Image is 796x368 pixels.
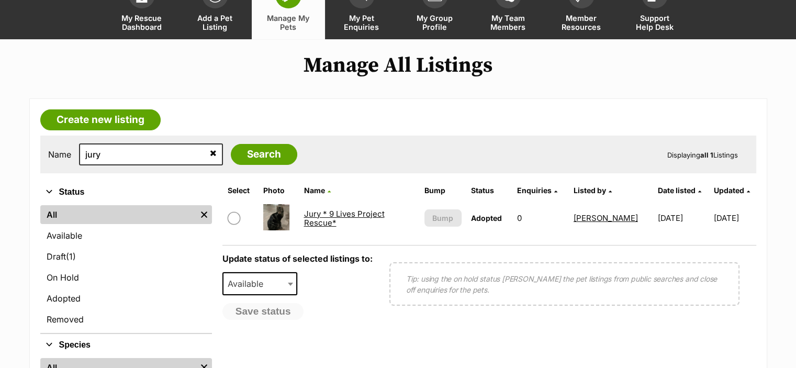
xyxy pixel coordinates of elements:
[231,144,297,165] input: Search
[40,247,212,266] a: Draft
[574,186,612,195] a: Listed by
[667,151,738,159] span: Displaying Listings
[223,182,258,199] th: Select
[196,205,212,224] a: Remove filter
[222,272,298,295] span: Available
[40,203,212,333] div: Status
[574,213,638,223] a: [PERSON_NAME]
[406,273,723,295] p: Tip: using the on hold status [PERSON_NAME] the pet listings from public searches and close off e...
[420,182,466,199] th: Bump
[222,303,304,320] button: Save status
[485,14,532,31] span: My Team Members
[118,14,165,31] span: My Rescue Dashboard
[411,14,458,31] span: My Group Profile
[700,151,713,159] strong: all 1
[714,186,750,195] a: Updated
[40,338,212,352] button: Species
[574,186,606,195] span: Listed by
[714,200,755,236] td: [DATE]
[658,186,701,195] a: Date listed
[265,14,312,31] span: Manage My Pets
[471,214,502,222] span: Adopted
[259,182,298,199] th: Photo
[40,226,212,245] a: Available
[338,14,385,31] span: My Pet Enquiries
[304,209,384,228] a: Jury * 9 Lives Project Rescue*
[48,150,71,159] label: Name
[192,14,239,31] span: Add a Pet Listing
[517,186,557,195] a: Enquiries
[654,200,713,236] td: [DATE]
[40,268,212,287] a: On Hold
[424,209,462,227] button: Bump
[223,276,274,291] span: Available
[222,253,373,264] label: Update status of selected listings to:
[517,186,551,195] span: translation missing: en.admin.listings.index.attributes.enquiries
[40,310,212,329] a: Removed
[432,213,453,224] span: Bump
[40,205,196,224] a: All
[658,186,696,195] span: Date listed
[40,185,212,199] button: Status
[40,109,161,130] a: Create new listing
[467,182,512,199] th: Status
[512,200,568,236] td: 0
[304,186,330,195] a: Name
[66,250,76,263] span: (1)
[558,14,605,31] span: Member Resources
[40,289,212,308] a: Adopted
[304,186,324,195] span: Name
[631,14,678,31] span: Support Help Desk
[714,186,744,195] span: Updated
